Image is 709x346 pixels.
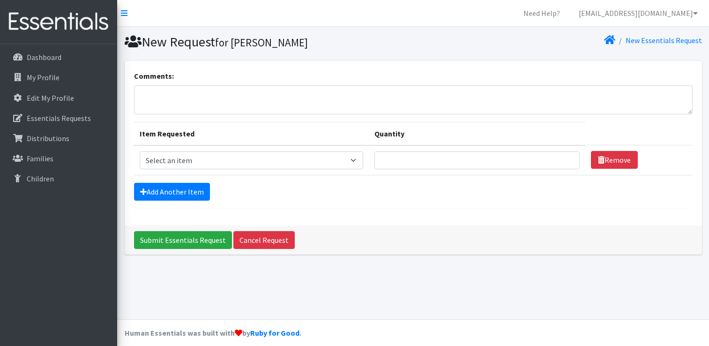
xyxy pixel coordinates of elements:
a: Families [4,149,113,168]
th: Quantity [369,122,585,145]
p: Distributions [27,134,69,143]
label: Comments: [134,70,174,82]
a: My Profile [4,68,113,87]
h1: New Request [125,34,410,50]
input: Submit Essentials Request [134,231,232,249]
strong: Human Essentials was built with by . [125,328,301,338]
a: Need Help? [516,4,567,23]
a: [EMAIL_ADDRESS][DOMAIN_NAME] [571,4,705,23]
a: Cancel Request [233,231,295,249]
p: Dashboard [27,53,61,62]
small: for [PERSON_NAME] [215,36,308,49]
a: New Essentials Request [626,36,702,45]
a: Children [4,169,113,188]
p: Essentials Requests [27,113,91,123]
a: Ruby for Good [250,328,299,338]
a: Dashboard [4,48,113,67]
a: Distributions [4,129,113,148]
a: Essentials Requests [4,109,113,128]
th: Item Requested [134,122,369,145]
p: My Profile [27,73,60,82]
img: HumanEssentials [4,6,113,38]
a: Remove [591,151,638,169]
p: Families [27,154,53,163]
p: Edit My Profile [27,93,74,103]
a: Add Another Item [134,183,210,201]
a: Edit My Profile [4,89,113,107]
p: Children [27,174,54,183]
